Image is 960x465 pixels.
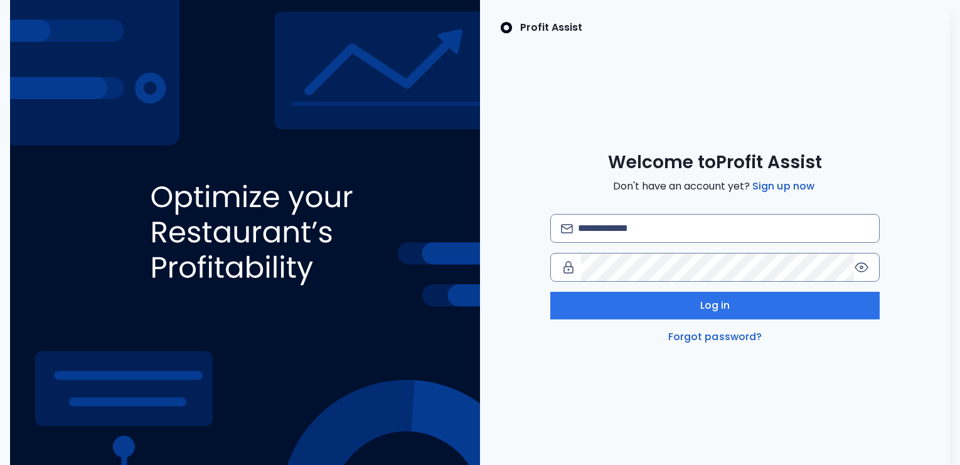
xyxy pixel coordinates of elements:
span: Don't have an account yet? [613,179,817,194]
img: email [561,224,573,233]
a: Forgot password? [666,329,765,345]
button: Log in [550,292,879,319]
span: Welcome to Profit Assist [608,151,822,174]
p: Profit Assist [520,20,582,35]
span: Log in [700,298,730,313]
img: SpotOn Logo [500,20,513,35]
a: Sign up now [750,179,817,194]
